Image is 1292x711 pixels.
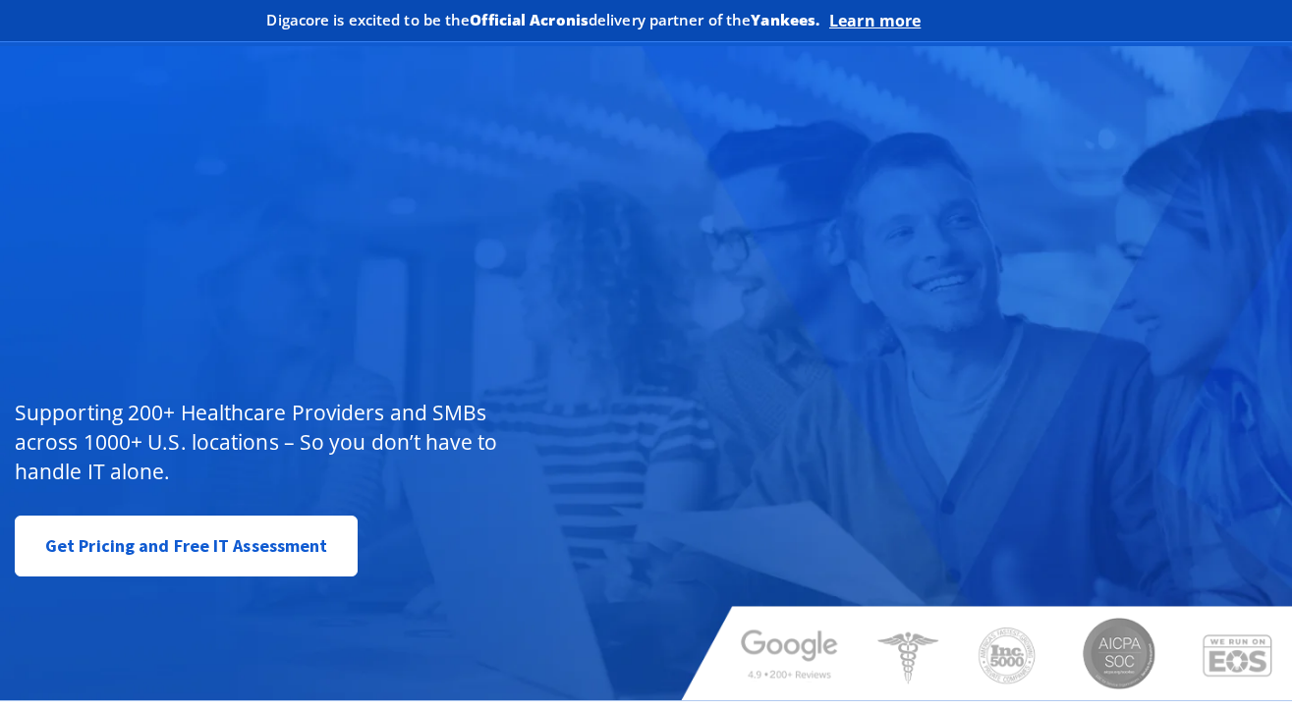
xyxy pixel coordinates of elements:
b: Official Acronis [470,10,589,29]
p: Supporting 200+ Healthcare Providers and SMBs across 1000+ U.S. locations – So you don’t have to ... [15,398,543,486]
span: Get Pricing and Free IT Assessment [45,526,327,566]
b: Yankees. [751,10,819,29]
a: Get Pricing and Free IT Assessment [15,516,358,576]
a: Learn more [829,11,921,30]
h2: Digacore is excited to be the delivery partner of the [266,13,819,27]
img: Acronis [940,10,1016,32]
